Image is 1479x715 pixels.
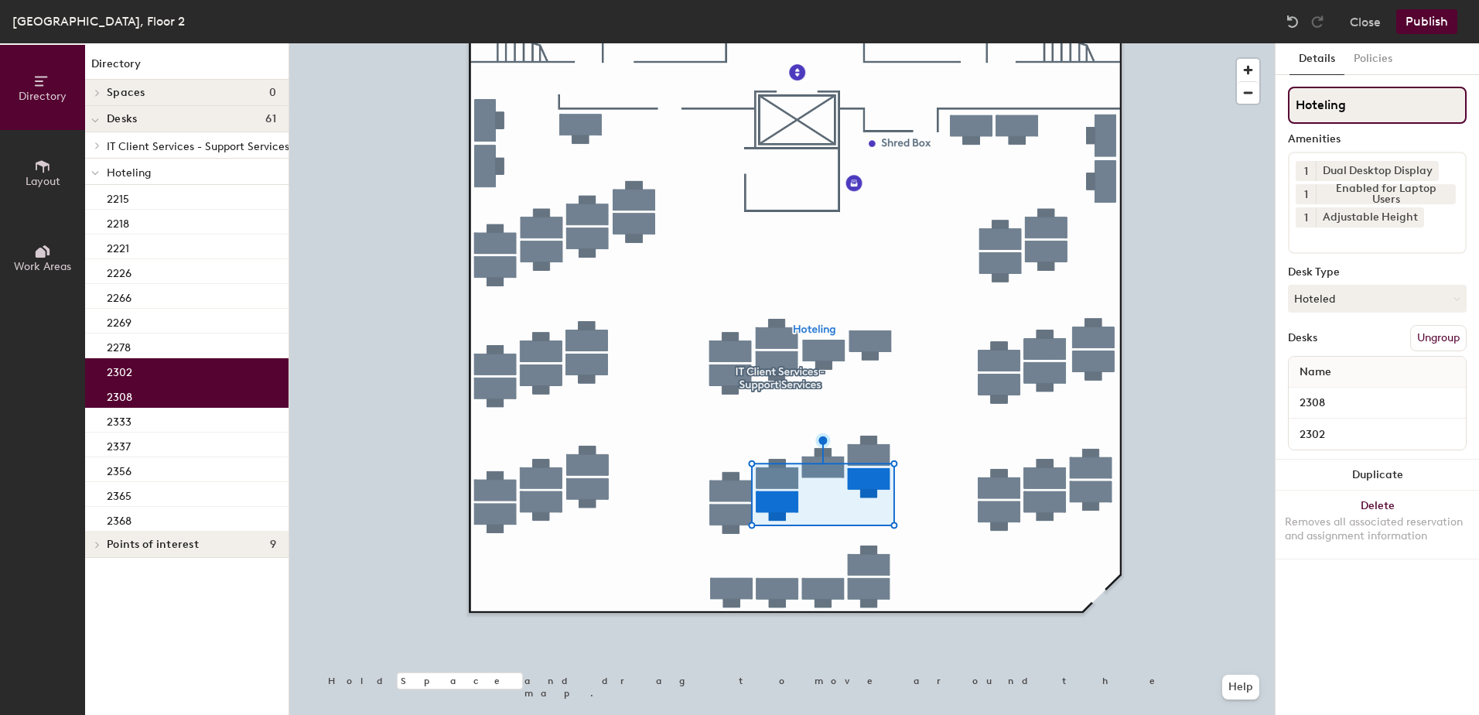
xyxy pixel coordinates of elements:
[1296,207,1316,227] button: 1
[269,87,276,99] span: 0
[1288,133,1467,145] div: Amenities
[1292,392,1463,414] input: Unnamed desk
[1289,43,1344,75] button: Details
[1288,266,1467,279] div: Desk Type
[1222,675,1259,700] button: Help
[1296,184,1316,204] button: 1
[1285,515,1470,543] div: Removes all associated reservation and assignment information
[1410,325,1467,351] button: Ungroup
[107,262,132,280] p: 2226
[1292,358,1339,386] span: Name
[1396,9,1457,34] button: Publish
[1344,43,1402,75] button: Policies
[265,113,276,125] span: 61
[12,12,185,31] div: [GEOGRAPHIC_DATA], Floor 2
[107,361,132,379] p: 2302
[107,140,289,153] span: IT Client Services - Support Services
[1310,14,1325,29] img: Redo
[107,188,129,206] p: 2215
[1296,161,1316,181] button: 1
[107,510,132,528] p: 2368
[107,485,132,503] p: 2365
[107,539,199,551] span: Points of interest
[107,411,132,429] p: 2333
[1316,184,1456,204] div: Enabled for Laptop Users
[107,337,131,354] p: 2278
[107,113,137,125] span: Desks
[19,90,67,103] span: Directory
[107,460,132,478] p: 2356
[1288,332,1317,344] div: Desks
[1276,491,1479,559] button: DeleteRemoves all associated reservation and assignment information
[14,260,71,273] span: Work Areas
[107,436,131,453] p: 2337
[107,213,129,231] p: 2218
[270,539,276,551] span: 9
[1276,460,1479,491] button: Duplicate
[26,175,60,188] span: Layout
[1316,207,1424,227] div: Adjustable Height
[1350,9,1381,34] button: Close
[107,312,132,330] p: 2269
[107,87,145,99] span: Spaces
[1292,423,1463,445] input: Unnamed desk
[1285,14,1300,29] img: Undo
[1304,186,1308,203] span: 1
[1288,285,1467,313] button: Hoteled
[107,238,129,255] p: 2221
[107,287,132,305] p: 2266
[85,56,289,80] h1: Directory
[1316,161,1439,181] div: Dual Desktop Display
[107,386,132,404] p: 2308
[107,166,151,180] span: Hoteling
[1304,163,1308,180] span: 1
[1304,210,1308,226] span: 1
